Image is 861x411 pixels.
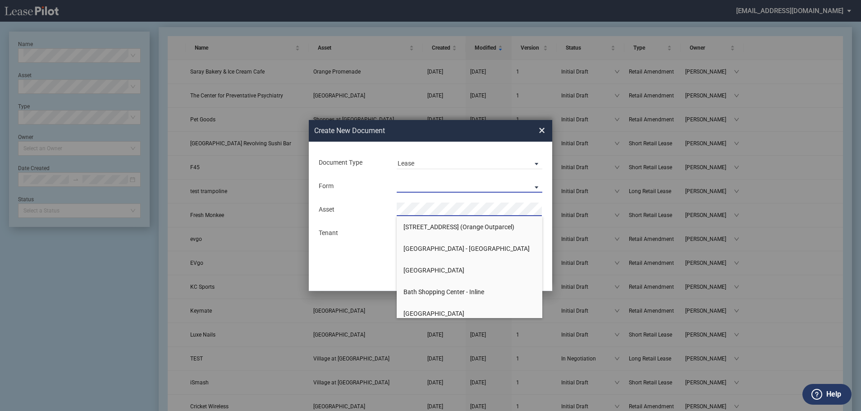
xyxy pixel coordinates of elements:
[403,223,514,231] span: [STREET_ADDRESS] (Orange Outparcel)
[309,120,552,291] md-dialog: Create New ...
[313,182,391,191] div: Form
[398,160,414,167] div: Lease
[397,216,542,238] li: [STREET_ADDRESS] (Orange Outparcel)
[397,238,542,259] li: [GEOGRAPHIC_DATA] - [GEOGRAPHIC_DATA]
[314,126,506,136] h2: Create New Document
[313,205,391,214] div: Asset
[539,123,545,138] span: ×
[313,158,391,167] div: Document Type
[397,303,542,324] li: [GEOGRAPHIC_DATA]
[397,156,542,169] md-select: Document Type: Lease
[826,388,841,400] label: Help
[313,229,391,238] div: Tenant
[403,267,464,274] span: [GEOGRAPHIC_DATA]
[403,245,530,252] span: [GEOGRAPHIC_DATA] - [GEOGRAPHIC_DATA]
[403,310,464,317] span: [GEOGRAPHIC_DATA]
[403,288,484,296] span: Bath Shopping Center - Inline
[397,179,542,193] md-select: Lease Form
[397,281,542,303] li: Bath Shopping Center - Inline
[397,259,542,281] li: [GEOGRAPHIC_DATA]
